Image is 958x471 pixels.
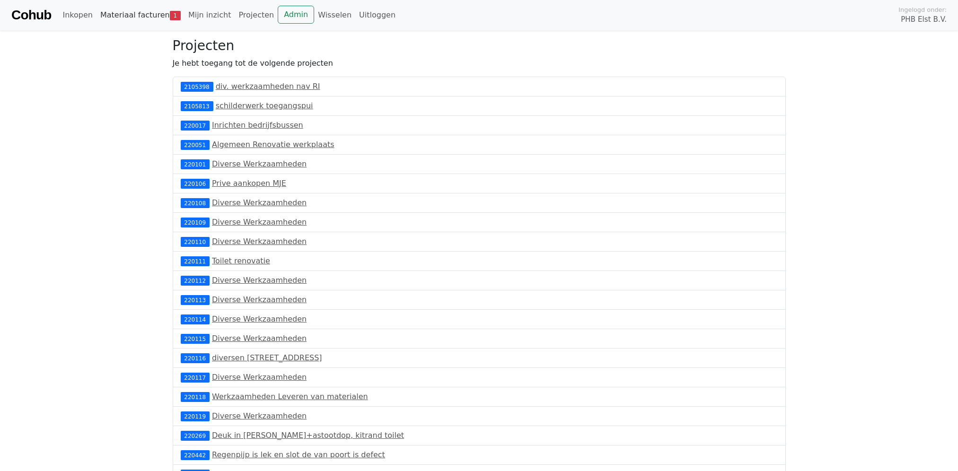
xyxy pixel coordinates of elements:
[212,237,307,246] a: Diverse Werkzaamheden
[181,218,210,227] div: 220109
[235,6,278,25] a: Projecten
[181,353,210,363] div: 220116
[173,58,786,69] p: Je hebt toegang tot de volgende projecten
[212,218,307,227] a: Diverse Werkzaamheden
[181,334,210,343] div: 220115
[181,101,213,111] div: 2105813
[212,295,307,304] a: Diverse Werkzaamheden
[212,411,307,420] a: Diverse Werkzaamheden
[181,314,210,324] div: 220114
[181,198,210,208] div: 220108
[181,295,210,305] div: 220113
[898,5,947,14] span: Ingelogd onder:
[181,392,210,401] div: 220118
[181,159,210,169] div: 220101
[181,411,210,421] div: 220119
[181,140,210,149] div: 220051
[212,450,385,459] a: Regenpijp is lek en slot de van poort is defect
[901,14,947,25] span: PHB Elst B.V.
[355,6,399,25] a: Uitloggen
[181,121,210,130] div: 220017
[278,6,314,24] a: Admin
[212,334,307,343] a: Diverse Werkzaamheden
[212,121,303,130] a: Inrichten bedrijfsbussen
[212,353,322,362] a: diversen [STREET_ADDRESS]
[181,179,210,188] div: 220106
[212,373,307,382] a: Diverse Werkzaamheden
[212,314,307,323] a: Diverse Werkzaamheden
[212,179,286,188] a: Prive aankopen MJE
[181,82,213,91] div: 2105398
[314,6,355,25] a: Wisselen
[212,198,307,207] a: Diverse Werkzaamheden
[181,431,210,440] div: 220269
[11,4,51,26] a: Cohub
[181,256,210,266] div: 220111
[216,101,313,110] a: schilderwerk toegangspui
[212,431,404,440] a: Deuk in [PERSON_NAME]+astootdop, kitrand toilet
[181,450,210,460] div: 220442
[216,82,320,91] a: div. werkzaamheden nav RI
[170,11,181,20] span: 1
[59,6,96,25] a: Inkopen
[173,38,786,54] h3: Projecten
[212,140,334,149] a: Algemeen Renovatie werkplaats
[212,159,307,168] a: Diverse Werkzaamheden
[212,276,307,285] a: Diverse Werkzaamheden
[185,6,235,25] a: Mijn inzicht
[181,373,210,382] div: 220117
[97,6,185,25] a: Materiaal facturen1
[212,392,368,401] a: Werkzaamheden Leveren van materialen
[181,276,210,285] div: 220112
[181,237,210,246] div: 220110
[212,256,270,265] a: Toilet renovatie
